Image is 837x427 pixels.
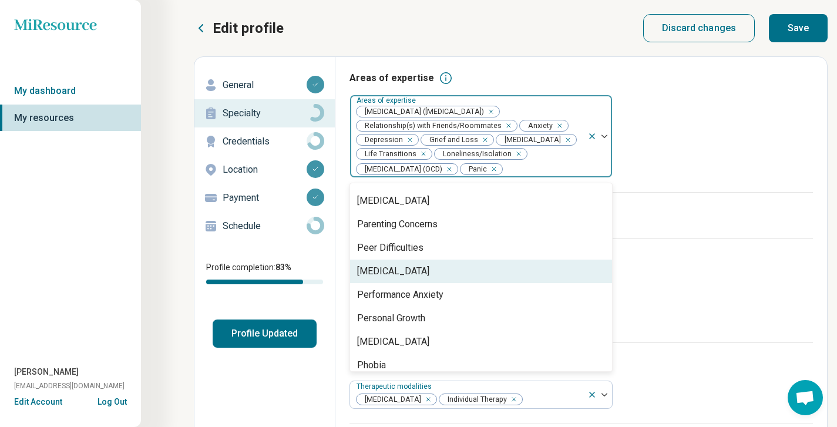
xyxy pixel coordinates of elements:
[275,263,291,272] span: 83 %
[206,280,323,284] div: Profile completion
[435,149,515,160] span: Loneliness/Isolation
[223,219,307,233] p: Schedule
[14,381,125,391] span: [EMAIL_ADDRESS][DOMAIN_NAME]
[788,380,823,415] a: Open chat
[213,19,284,38] p: Edit profile
[14,396,62,408] button: Edit Account
[194,254,335,291] div: Profile completion:
[223,163,307,177] p: Location
[357,264,429,278] div: [MEDICAL_DATA]
[98,396,127,405] button: Log Out
[769,14,828,42] button: Save
[213,320,317,348] button: Profile Updated
[194,156,335,184] a: Location
[223,78,307,92] p: General
[223,106,307,120] p: Specialty
[223,135,307,149] p: Credentials
[357,194,429,208] div: [MEDICAL_DATA]
[194,212,335,240] a: Schedule
[194,127,335,156] a: Credentials
[357,217,438,231] div: Parenting Concerns
[357,149,420,160] span: Life Transitions
[439,394,510,405] span: Individual Therapy
[357,106,488,117] span: [MEDICAL_DATA] ([MEDICAL_DATA])
[357,394,425,405] span: [MEDICAL_DATA]
[223,191,307,205] p: Payment
[357,382,434,391] label: Therapeutic modalities
[357,335,429,349] div: [MEDICAL_DATA]
[357,96,418,105] label: Areas of expertise
[357,288,443,302] div: Performance Anxiety
[520,120,556,132] span: Anxiety
[357,120,505,132] span: Relationship(s) with Friends/Roommates
[349,71,434,85] h3: Areas of expertise
[421,135,482,146] span: Grief and Loss
[357,241,423,255] div: Peer Difficulties
[357,311,425,325] div: Personal Growth
[357,358,386,372] div: Phobia
[194,99,335,127] a: Specialty
[357,164,446,175] span: [MEDICAL_DATA] (OCD)
[194,71,335,99] a: General
[14,366,79,378] span: [PERSON_NAME]
[643,14,755,42] button: Discard changes
[194,184,335,212] a: Payment
[496,135,564,146] span: [MEDICAL_DATA]
[357,135,406,146] span: Depression
[194,19,284,38] button: Edit profile
[460,164,490,175] span: Panic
